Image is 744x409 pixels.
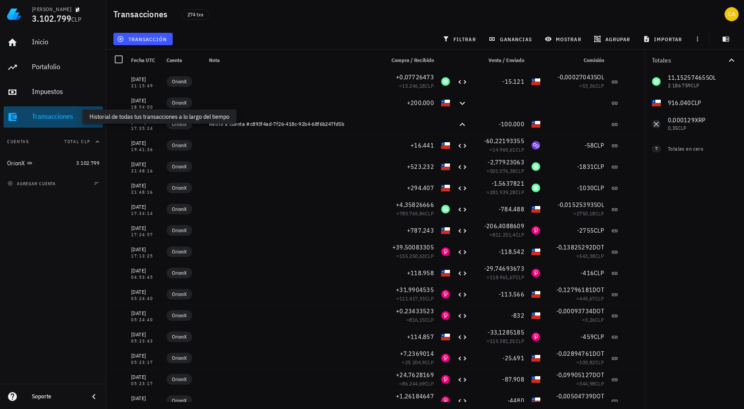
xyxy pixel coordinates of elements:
div: CLP-icon [531,290,540,299]
div: Totales en cero [668,145,719,153]
div: Comisión [544,50,608,71]
span: agrupar [596,35,630,43]
div: DOT-icon [441,375,450,384]
span: -113.566 [499,290,524,298]
div: Retiro a cuenta #c893f4ad-7f26-418c-92b4-68f6b247fd5b [209,121,377,128]
div: CLP-icon [531,120,540,129]
span: CLP [595,401,604,408]
div: Soporte [32,393,81,400]
div: DOT-icon [441,247,450,256]
span: 501.076,38 [490,167,515,174]
button: agregar cuenta [5,179,60,188]
span: ≈ [489,146,524,153]
div: 21:48:16 [131,169,159,173]
span: CLP [595,380,604,387]
div: [DATE] [131,160,159,169]
span: CLP [425,253,434,259]
span: 274 txs [187,10,203,19]
span: 4394,8 [409,401,425,408]
span: -2,77923063 [488,158,524,166]
span: +118.958 [407,269,434,277]
span: Nota [209,57,220,63]
span: +4,35826666 [396,201,434,209]
span: -15.121 [502,78,524,86]
span: -0,12796181 [556,286,593,294]
span: 118.961,67 [490,274,515,280]
div: CLP-icon [441,162,450,171]
img: LedgiFi [7,7,21,21]
span: +0,07726473 [396,73,434,81]
span: -1831 [577,163,594,171]
span: 115.381,01 [490,338,515,344]
span: +787.243 [407,226,434,234]
span: +31,9904535 [396,286,434,294]
span: -33,1285185 [488,328,524,336]
button: CuentasTotal CLP [4,131,103,152]
div: [DATE] [131,245,159,254]
div: CLP-icon [531,396,540,405]
div: [DATE] [131,373,159,382]
span: Comisión [584,57,604,63]
button: agrupar [590,33,635,45]
span: -832 [511,312,524,319]
span: ≈ [576,380,604,387]
span: ≈ [396,295,434,302]
span: Cuenta [167,57,182,63]
span: ≈ [573,210,604,217]
span: SOL [594,73,604,81]
span: OrionX [172,396,187,405]
span: CLP [425,359,434,366]
span: CLP [71,16,81,23]
span: ≈ [487,189,524,195]
span: CLP [595,253,604,259]
a: OrionX 3.102.799 [4,152,103,174]
div: DOT-icon [441,396,450,405]
span: 17,58 [582,401,595,408]
div: Portafolio [32,62,99,71]
span: OrionX [172,120,187,129]
span: +200.000 [407,99,434,107]
span: CLP [425,316,434,323]
span: +1,26184647 [396,392,434,400]
div: 17:13:25 [131,254,159,258]
div: [DATE] [131,96,159,105]
div: DOT-icon [441,354,450,362]
button: ganancias [485,33,538,45]
span: CLP [594,141,604,149]
div: CLP-icon [531,311,540,320]
span: 3.102.799 [32,12,71,24]
span: transacción [119,35,167,43]
span: ≈ [399,82,434,89]
span: -29,74693673 [484,265,524,273]
span: +39,50083305 [392,243,434,251]
div: [DATE] [131,309,159,318]
div: DOT-icon [441,311,450,320]
a: Portafolio [4,57,103,78]
span: OrionX [172,141,187,150]
span: Fecha UTC [131,57,155,63]
div: Impuestos [32,87,99,96]
span: OrionX [172,98,187,107]
span: CLP [425,295,434,302]
button: mostrar [541,33,587,45]
div: [DATE] [131,203,159,211]
span: CLP [515,146,524,153]
span: ≈ [399,380,434,387]
div: CLP-icon [441,332,450,341]
div: Cuenta [163,50,205,71]
span: ganancias [490,35,532,43]
span: -1,5637821 [492,179,525,187]
div: 17:34:14 [131,211,159,216]
div: OrionX [7,160,25,167]
span: +0,23433523 [396,307,434,315]
span: -0,00504739 [556,392,593,400]
span: -4480 [508,397,524,405]
span: ≈ [579,82,604,89]
div: CLP-icon [531,354,540,362]
div: DOT-icon [531,332,540,341]
span: CLP [515,231,524,238]
span: -0,02894761 [556,350,593,358]
span: -2755 [577,226,594,234]
div: DOT-icon [531,226,540,235]
a: Impuestos [4,82,103,103]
